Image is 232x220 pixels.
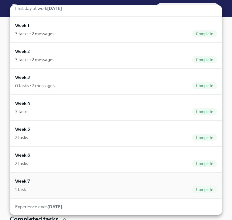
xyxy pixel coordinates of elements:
h6: Week 4 [15,100,30,107]
div: 6 tasks • 2 messages [15,82,55,89]
span: Experience ends [15,204,62,209]
strong: [DATE] [47,6,62,11]
span: Complete [192,83,217,88]
a: Week 23 tasks • 2 messagesComplete [10,43,222,69]
a: Week 71 taskComplete [10,172,222,198]
span: Complete [192,57,217,62]
div: 2 tasks [15,160,28,167]
span: Complete [192,135,217,140]
a: Week 36 tasks • 2 messagesComplete [10,69,222,95]
h6: Week 6 [15,152,30,159]
span: Complete [192,161,217,166]
a: Week 43 tasksComplete [10,95,222,121]
a: Week 62 tasksComplete [10,146,222,172]
strong: [DATE] [47,204,62,209]
span: Complete [192,187,217,192]
h6: Week 3 [15,74,30,81]
h6: Week 1 [15,22,30,29]
div: 3 tasks [15,108,28,115]
div: 3 tasks • 2 messages [15,57,54,63]
div: 3 tasks • 2 messages [15,31,54,37]
div: 2 tasks [15,134,28,141]
h6: Week 7 [15,178,30,184]
span: Complete [192,109,217,114]
span: First day at work [15,6,62,11]
h6: Week 2 [15,48,30,55]
div: 1 task [15,186,26,192]
span: Complete [192,32,217,36]
a: Week 52 tasksComplete [10,121,222,146]
a: Week 13 tasks • 2 messagesComplete [10,17,222,43]
h6: Week 5 [15,126,30,133]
